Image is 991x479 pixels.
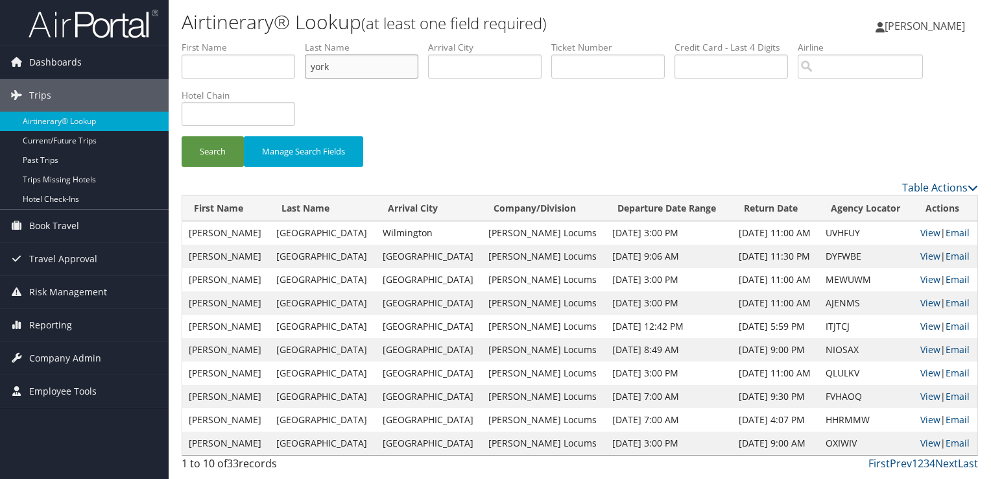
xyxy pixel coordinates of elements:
[482,408,606,432] td: [PERSON_NAME] Locums
[914,268,977,291] td: |
[914,221,977,245] td: |
[946,250,970,262] a: Email
[606,268,732,291] td: [DATE] 3:00 PM
[920,320,940,332] a: View
[376,291,483,315] td: [GEOGRAPHIC_DATA]
[914,362,977,385] td: |
[732,268,819,291] td: [DATE] 11:00 AM
[270,245,376,268] td: [GEOGRAPHIC_DATA]
[551,41,675,54] label: Ticket Number
[819,408,914,432] td: HHRMMW
[732,245,819,268] td: [DATE] 11:30 PM
[606,291,732,315] td: [DATE] 3:00 PM
[946,320,970,332] a: Email
[29,79,51,112] span: Trips
[914,338,977,362] td: |
[958,456,978,471] a: Last
[482,432,606,455] td: [PERSON_NAME] Locums
[606,338,732,362] td: [DATE] 8:49 AM
[819,196,914,221] th: Agency Locator: activate to sort column ascending
[606,362,732,385] td: [DATE] 3:00 PM
[606,408,732,432] td: [DATE] 7:00 AM
[376,196,483,221] th: Arrival City: activate to sort column ascending
[482,338,606,362] td: [PERSON_NAME] Locums
[361,12,547,34] small: (at least one field required)
[819,291,914,315] td: AJENMS
[182,432,270,455] td: [PERSON_NAME]
[914,196,977,221] th: Actions
[924,456,929,471] a: 3
[182,291,270,315] td: [PERSON_NAME]
[914,315,977,338] td: |
[270,338,376,362] td: [GEOGRAPHIC_DATA]
[732,362,819,385] td: [DATE] 11:00 AM
[270,432,376,455] td: [GEOGRAPHIC_DATA]
[182,362,270,385] td: [PERSON_NAME]
[946,390,970,402] a: Email
[182,408,270,432] td: [PERSON_NAME]
[912,456,918,471] a: 1
[482,385,606,408] td: [PERSON_NAME] Locums
[946,437,970,449] a: Email
[270,221,376,245] td: [GEOGRAPHIC_DATA]
[819,362,914,385] td: QLULKV
[798,41,933,54] label: Airline
[29,210,79,242] span: Book Travel
[182,221,270,245] td: [PERSON_NAME]
[428,41,551,54] label: Arrival City
[227,456,239,471] span: 33
[29,309,72,341] span: Reporting
[376,362,483,385] td: [GEOGRAPHIC_DATA]
[935,456,958,471] a: Next
[914,432,977,455] td: |
[920,250,940,262] a: View
[732,338,819,362] td: [DATE] 9:00 PM
[29,8,158,39] img: airportal-logo.png
[376,245,483,268] td: [GEOGRAPHIC_DATA]
[920,367,940,379] a: View
[819,245,914,268] td: DYFWBE
[270,408,376,432] td: [GEOGRAPHIC_DATA]
[376,268,483,291] td: [GEOGRAPHIC_DATA]
[920,437,940,449] a: View
[182,268,270,291] td: [PERSON_NAME]
[929,456,935,471] a: 4
[876,6,978,45] a: [PERSON_NAME]
[819,221,914,245] td: UVHFUY
[29,243,97,275] span: Travel Approval
[918,456,924,471] a: 2
[482,196,606,221] th: Company/Division
[376,408,483,432] td: [GEOGRAPHIC_DATA]
[182,89,305,102] label: Hotel Chain
[270,268,376,291] td: [GEOGRAPHIC_DATA]
[920,297,940,309] a: View
[29,276,107,308] span: Risk Management
[914,291,977,315] td: |
[819,385,914,408] td: FVHAOQ
[182,385,270,408] td: [PERSON_NAME]
[606,385,732,408] td: [DATE] 7:00 AM
[29,375,97,408] span: Employee Tools
[482,291,606,315] td: [PERSON_NAME] Locums
[182,41,305,54] label: First Name
[29,46,82,79] span: Dashboards
[914,385,977,408] td: |
[732,196,819,221] th: Return Date: activate to sort column ascending
[606,221,732,245] td: [DATE] 3:00 PM
[946,297,970,309] a: Email
[732,291,819,315] td: [DATE] 11:00 AM
[270,362,376,385] td: [GEOGRAPHIC_DATA]
[182,245,270,268] td: [PERSON_NAME]
[946,273,970,286] a: Email
[920,343,940,356] a: View
[376,221,483,245] td: Wilmington
[270,196,376,221] th: Last Name: activate to sort column ascending
[946,343,970,356] a: Email
[606,315,732,338] td: [DATE] 12:42 PM
[675,41,798,54] label: Credit Card - Last 4 Digits
[376,315,483,338] td: [GEOGRAPHIC_DATA]
[270,385,376,408] td: [GEOGRAPHIC_DATA]
[244,136,363,167] button: Manage Search Fields
[482,315,606,338] td: [PERSON_NAME] Locums
[819,432,914,455] td: OXIWIV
